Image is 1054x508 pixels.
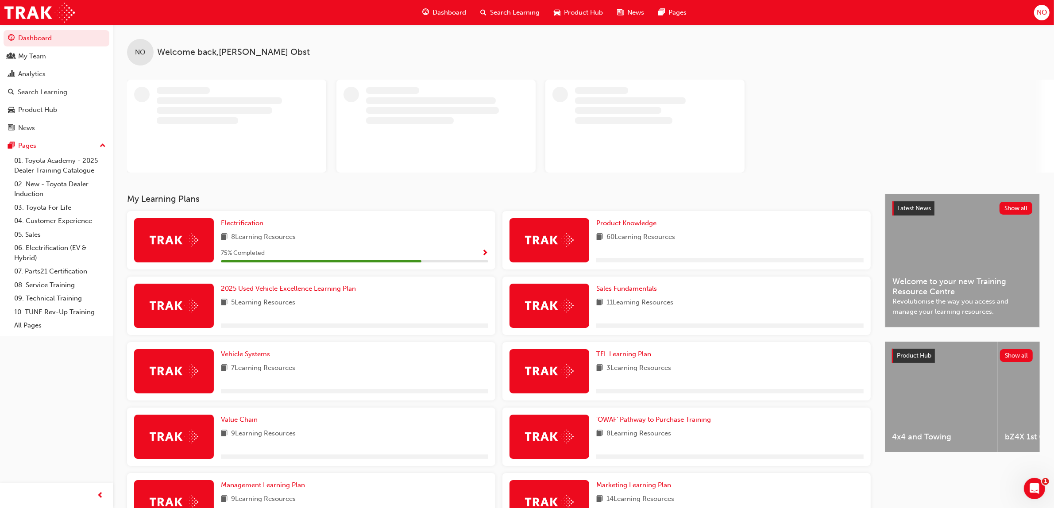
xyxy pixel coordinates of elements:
span: car-icon [554,7,560,18]
img: Trak [525,299,574,312]
span: 7 Learning Resources [231,363,295,374]
button: DashboardMy TeamAnalyticsSearch LearningProduct HubNews [4,28,109,138]
span: 75 % Completed [221,248,265,258]
a: Analytics [4,66,109,82]
img: Trak [525,364,574,378]
a: My Team [4,48,109,65]
a: Management Learning Plan [221,480,309,490]
span: pages-icon [658,7,665,18]
img: Trak [150,364,198,378]
img: Trak [525,430,574,443]
a: 03. Toyota For Life [11,201,109,215]
span: NO [135,47,146,58]
a: Marketing Learning Plan [596,480,675,490]
a: search-iconSearch Learning [473,4,547,22]
a: Dashboard [4,30,109,46]
span: News [627,8,644,18]
span: book-icon [221,494,228,505]
button: Show all [1000,349,1033,362]
div: My Team [18,51,46,62]
a: pages-iconPages [651,4,694,22]
span: guage-icon [8,35,15,42]
a: 2025 Used Vehicle Excellence Learning Plan [221,284,359,294]
a: Latest NewsShow all [892,201,1032,216]
span: 11 Learning Resources [606,297,673,308]
span: Welcome back , [PERSON_NAME] Obst [157,47,310,58]
a: Product HubShow all [892,349,1033,363]
span: 9 Learning Resources [231,494,296,505]
a: Search Learning [4,84,109,100]
div: News [18,123,35,133]
span: Welcome to your new Training Resource Centre [892,277,1032,296]
img: Trak [4,3,75,23]
span: Product Knowledge [596,219,656,227]
span: Sales Fundamentals [596,285,657,292]
a: News [4,120,109,136]
span: Pages [668,8,687,18]
span: Latest News [897,204,931,212]
a: Product Hub [4,102,109,118]
span: 5 Learning Resources [231,297,295,308]
span: news-icon [617,7,624,18]
a: 01. Toyota Academy - 2025 Dealer Training Catalogue [11,154,109,177]
button: Pages [4,138,109,154]
a: Electrification [221,218,267,228]
a: guage-iconDashboard [415,4,473,22]
iframe: Intercom live chat [1024,478,1045,499]
span: book-icon [596,494,603,505]
button: Show all [1000,202,1033,215]
span: book-icon [596,363,603,374]
span: chart-icon [8,70,15,78]
img: Trak [525,233,574,247]
span: 14 Learning Resources [606,494,674,505]
span: guage-icon [422,7,429,18]
a: Latest NewsShow allWelcome to your new Training Resource CentreRevolutionise the way you access a... [885,194,1040,327]
span: TFL Learning Plan [596,350,651,358]
span: people-icon [8,53,15,61]
span: pages-icon [8,142,15,150]
a: news-iconNews [610,4,651,22]
a: 02. New - Toyota Dealer Induction [11,177,109,201]
span: 9 Learning Resources [231,428,296,439]
span: Dashboard [432,8,466,18]
a: All Pages [11,319,109,332]
span: book-icon [596,428,603,439]
h3: My Learning Plans [127,194,871,204]
a: 07. Parts21 Certification [11,265,109,278]
span: Vehicle Systems [221,350,270,358]
span: book-icon [221,297,228,308]
img: Trak [150,430,198,443]
a: TFL Learning Plan [596,349,655,359]
span: Revolutionise the way you access and manage your learning resources. [892,296,1032,316]
div: Search Learning [18,87,67,97]
span: Show Progress [482,250,488,258]
span: prev-icon [97,490,104,501]
span: 'OWAF' Pathway to Purchase Training [596,416,711,423]
span: Value Chain [221,416,258,423]
span: book-icon [221,363,228,374]
a: 05. Sales [11,228,109,242]
span: Search Learning [490,8,540,18]
img: Trak [150,233,198,247]
span: Product Hub [897,352,931,359]
span: book-icon [596,297,603,308]
div: Pages [18,141,36,151]
span: 4x4 and Towing [892,432,991,442]
a: Vehicle Systems [221,349,274,359]
span: search-icon [8,89,14,96]
span: 2025 Used Vehicle Excellence Learning Plan [221,285,356,292]
div: Analytics [18,69,46,79]
span: 1 [1042,478,1049,485]
span: 3 Learning Resources [606,363,671,374]
span: Marketing Learning Plan [596,481,671,489]
a: 'OWAF' Pathway to Purchase Training [596,415,714,425]
a: Sales Fundamentals [596,284,660,294]
a: 06. Electrification (EV & Hybrid) [11,241,109,265]
a: 04. Customer Experience [11,214,109,228]
a: 10. TUNE Rev-Up Training [11,305,109,319]
button: Show Progress [482,248,488,259]
a: 09. Technical Training [11,292,109,305]
span: search-icon [480,7,486,18]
